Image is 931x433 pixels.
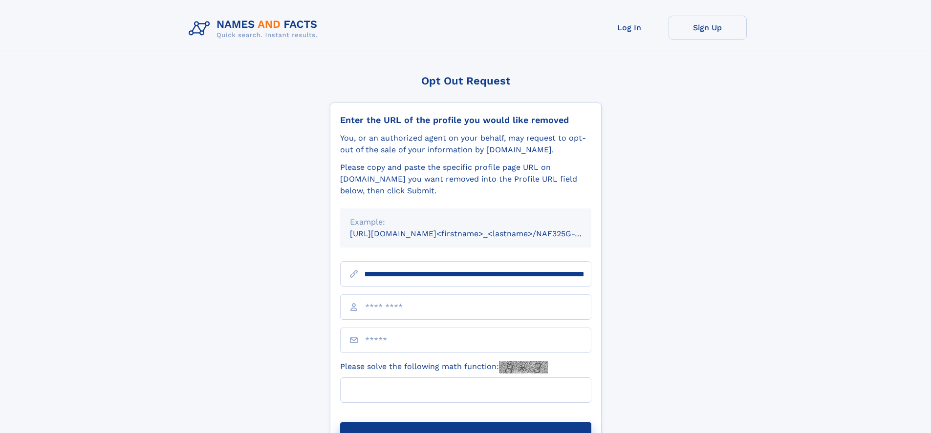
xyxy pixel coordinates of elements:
[340,132,591,156] div: You, or an authorized agent on your behalf, may request to opt-out of the sale of your informatio...
[185,16,325,42] img: Logo Names and Facts
[350,229,610,238] small: [URL][DOMAIN_NAME]<firstname>_<lastname>/NAF325G-xxxxxxxx
[330,75,602,87] div: Opt Out Request
[350,216,582,228] div: Example:
[669,16,747,40] a: Sign Up
[340,361,548,373] label: Please solve the following math function:
[340,115,591,125] div: Enter the URL of the profile you would like removed
[340,162,591,197] div: Please copy and paste the specific profile page URL on [DOMAIN_NAME] you want removed into the Pr...
[590,16,669,40] a: Log In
